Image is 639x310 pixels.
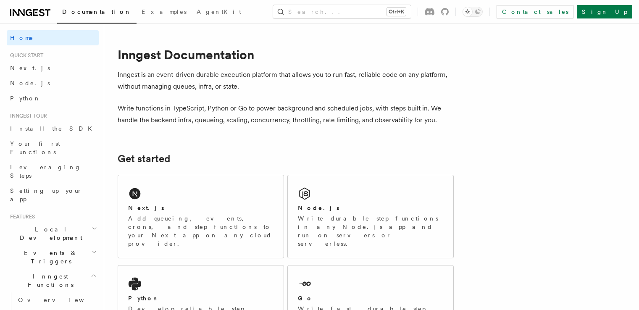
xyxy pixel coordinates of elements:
a: AgentKit [192,3,246,23]
span: AgentKit [197,8,241,15]
a: Setting up your app [7,183,99,207]
span: Setting up your app [10,187,82,202]
h2: Go [298,294,313,302]
a: Leveraging Steps [7,160,99,183]
span: Node.js [10,80,50,87]
button: Inngest Functions [7,269,99,292]
button: Events & Triggers [7,245,99,269]
span: Local Development [7,225,92,242]
span: Your first Functions [10,140,60,155]
span: Documentation [62,8,131,15]
a: Your first Functions [7,136,99,160]
button: Local Development [7,222,99,245]
a: Documentation [57,3,137,24]
a: Overview [15,292,99,307]
a: Next.js [7,60,99,76]
span: Install the SDK [10,125,97,132]
span: Next.js [10,65,50,71]
span: Inngest Functions [7,272,91,289]
h2: Node.js [298,204,339,212]
button: Search...Ctrl+K [273,5,411,18]
a: Next.jsAdd queueing, events, crons, and step functions to your Next app on any cloud provider. [118,175,284,258]
p: Write functions in TypeScript, Python or Go to power background and scheduled jobs, with steps bu... [118,102,454,126]
a: Get started [118,153,170,165]
a: Examples [137,3,192,23]
a: Sign Up [577,5,632,18]
span: Leveraging Steps [10,164,81,179]
span: Home [10,34,34,42]
p: Write durable step functions in any Node.js app and run on servers or serverless. [298,214,443,248]
span: Events & Triggers [7,249,92,265]
a: Node.js [7,76,99,91]
a: Install the SDK [7,121,99,136]
span: Examples [142,8,187,15]
span: Python [10,95,41,102]
span: Overview [18,297,105,303]
a: Python [7,91,99,106]
p: Inngest is an event-driven durable execution platform that allows you to run fast, reliable code ... [118,69,454,92]
p: Add queueing, events, crons, and step functions to your Next app on any cloud provider. [128,214,273,248]
kbd: Ctrl+K [387,8,406,16]
span: Quick start [7,52,43,59]
h2: Next.js [128,204,164,212]
a: Contact sales [497,5,573,18]
a: Home [7,30,99,45]
span: Inngest tour [7,113,47,119]
h1: Inngest Documentation [118,47,454,62]
button: Toggle dark mode [463,7,483,17]
span: Features [7,213,35,220]
h2: Python [128,294,159,302]
a: Node.jsWrite durable step functions in any Node.js app and run on servers or serverless. [287,175,454,258]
